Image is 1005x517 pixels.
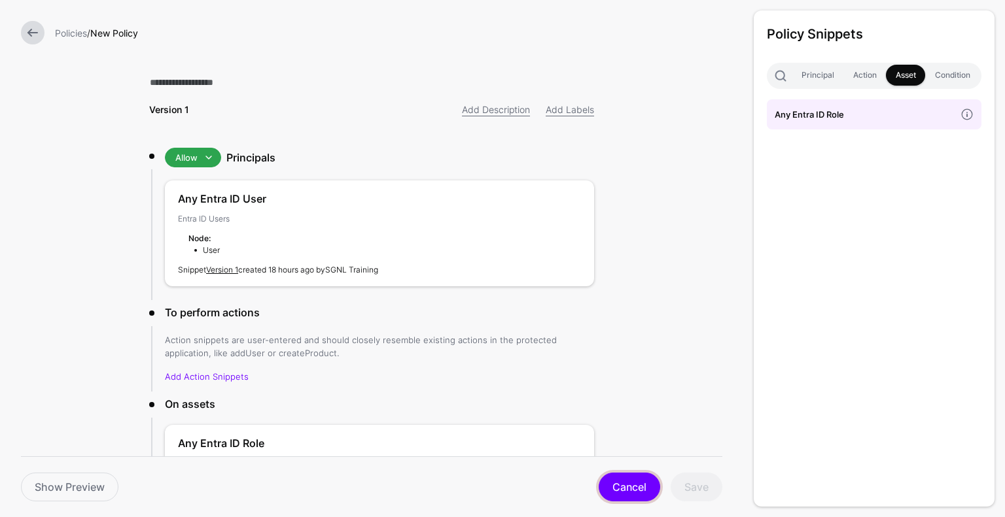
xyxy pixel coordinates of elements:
[178,191,542,207] h4: Any Entra ID User
[165,305,594,320] h3: To perform actions
[165,371,249,382] a: Add Action Snippets
[149,104,189,115] strong: Version 1
[325,265,378,275] app-identifier: SGNL Training
[178,264,581,276] p: Snippet created 18 hours ago by
[21,473,118,501] a: Show Preview
[843,65,886,86] a: Action
[55,27,87,39] a: Policies
[775,107,955,122] h4: Any Entra ID Role
[192,244,581,256] li: User
[165,333,594,359] p: Action snippets are user-entered and should closely resemble existing actions in the protected ap...
[178,213,581,225] p: Entra ID Users
[90,27,138,39] strong: New Policy
[50,26,728,40] div: /
[925,65,979,86] a: Condition
[175,152,198,163] span: Allow
[792,65,843,86] a: Principal
[178,435,542,451] h4: Any Entra ID Role
[188,233,211,243] strong: Node:
[546,104,594,115] a: Add Labels
[599,473,660,501] a: Cancel
[886,65,925,86] a: Asset
[767,24,981,44] h3: Policy Snippets
[165,396,594,412] h3: On assets
[462,104,530,115] a: Add Description
[206,265,238,275] a: Version 1
[226,150,594,165] h3: Principals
